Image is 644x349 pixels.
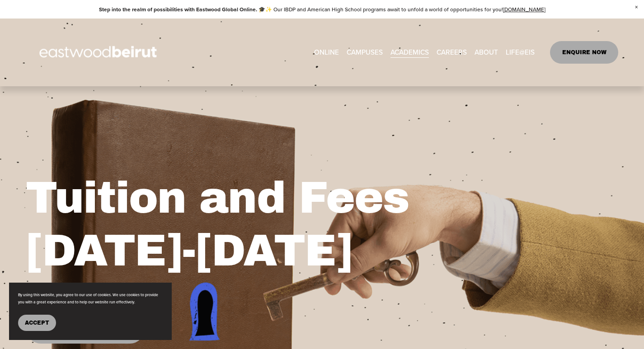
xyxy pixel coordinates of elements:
[314,46,339,60] a: ONLINE
[550,41,618,64] a: ENQUIRE NOW
[475,46,498,60] a: folder dropdown
[506,46,535,59] span: LIFE@EIS
[18,292,163,306] p: By using this website, you agree to our use of cookies. We use cookies to provide you with a grea...
[26,172,469,277] h1: Tuition and Fees [DATE]-[DATE]
[506,46,535,60] a: folder dropdown
[347,46,383,59] span: CAMPUSES
[347,46,383,60] a: folder dropdown
[390,46,429,59] span: ACADEMICS
[390,46,429,60] a: folder dropdown
[475,46,498,59] span: ABOUT
[26,29,173,75] img: EastwoodIS Global Site
[25,320,49,326] span: Accept
[437,46,467,60] a: CAREERS
[18,315,56,331] button: Accept
[503,5,545,13] a: [DOMAIN_NAME]
[9,283,172,340] section: Cookie banner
